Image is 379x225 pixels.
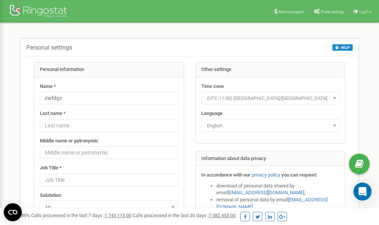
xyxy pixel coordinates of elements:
[278,10,304,14] span: Referral program
[40,83,56,90] label: Name *
[208,213,236,218] u: 7 382 453,00
[332,44,353,51] button: HELP
[40,137,98,145] label: Middle name or patronymic
[40,146,178,159] input: Middle name or patronymic
[40,119,178,132] input: Last name
[353,183,371,201] div: Open Intercom Messenger
[40,92,178,104] input: Name
[228,190,304,195] a: [EMAIL_ADDRESS][DOMAIN_NAME]
[31,213,131,218] span: Calls processed in the last 7 days :
[252,172,280,178] a: privacy policy
[40,174,178,186] input: Job Title
[216,196,340,210] li: removal of personal data by email ,
[204,121,337,131] span: English
[26,44,72,51] h5: Personal settings
[201,92,340,104] span: (UTC-11:00) Pacific/Midway
[196,62,345,77] div: Other settings
[201,83,224,90] label: Time zone
[201,172,251,178] strong: In accordance with our
[201,110,222,117] label: Language
[42,202,175,213] span: Mr.
[204,93,337,104] span: (UTC-11:00) Pacific/Midway
[201,119,340,132] span: English
[196,151,345,166] div: Information about data privacy
[40,192,61,199] label: Salutation
[34,62,184,77] div: Personal information
[281,172,317,178] strong: you can request:
[359,10,371,14] span: Log Out
[40,110,66,117] label: Last name *
[216,183,340,196] li: download of personal data shared by email ,
[40,201,178,213] span: Mr.
[104,213,131,218] u: 1 745 115,00
[321,10,344,14] span: Profile settings
[40,165,62,172] label: Job Title *
[133,213,236,218] span: Calls processed in the last 30 days :
[4,203,22,221] button: Open CMP widget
